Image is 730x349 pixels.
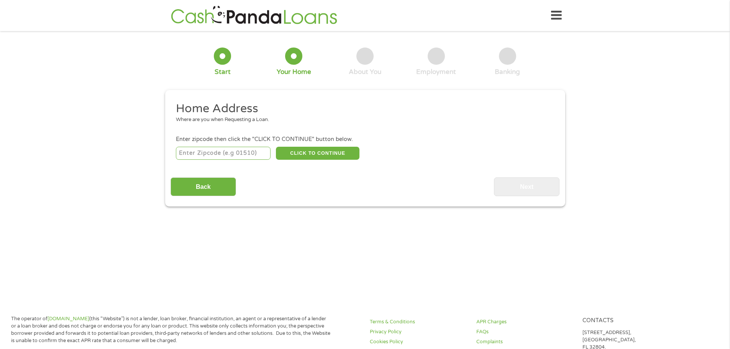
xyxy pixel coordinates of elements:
a: Cookies Policy [370,338,467,346]
img: GetLoanNow Logo [169,5,340,26]
p: The operator of (this “Website”) is not a lender, loan broker, financial institution, an agent or... [11,315,331,344]
a: APR Charges [476,318,574,326]
div: Your Home [277,68,311,76]
div: About You [349,68,381,76]
input: Back [171,177,236,196]
h4: Contacts [582,317,680,324]
div: Banking [495,68,520,76]
div: Start [215,68,231,76]
input: Enter Zipcode (e.g 01510) [176,147,271,160]
button: CLICK TO CONTINUE [276,147,359,160]
a: Terms & Conditions [370,318,467,326]
h2: Home Address [176,101,548,116]
input: Next [494,177,559,196]
div: Employment [416,68,456,76]
a: [DOMAIN_NAME] [48,316,89,322]
div: Enter zipcode then click the "CLICK TO CONTINUE" button below. [176,135,554,144]
a: Privacy Policy [370,328,467,336]
a: FAQs [476,328,574,336]
div: Where are you when Requesting a Loan. [176,116,548,124]
a: Complaints [476,338,574,346]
